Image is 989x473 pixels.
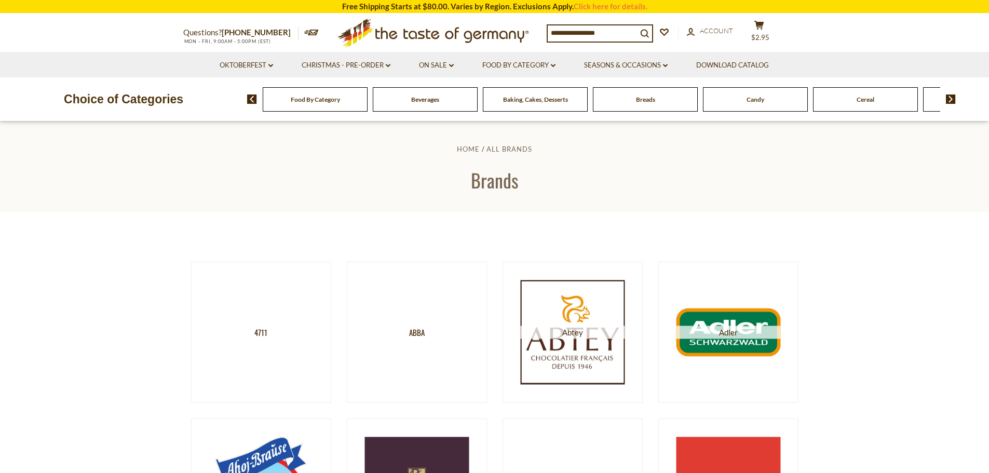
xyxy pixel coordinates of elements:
a: Click here for details. [574,2,647,11]
img: Adler [676,280,780,385]
a: 4711 [191,262,331,403]
span: Adler [676,326,780,339]
span: $2.95 [751,33,769,42]
a: Seasons & Occasions [584,60,668,71]
img: previous arrow [247,94,257,104]
a: Oktoberfest [220,60,273,71]
a: Breads [636,96,655,103]
a: Account [687,25,733,37]
a: Adler [658,262,798,403]
button: $2.95 [744,20,775,46]
a: Download Catalog [696,60,769,71]
a: Abtey [503,262,643,403]
img: Abtey [520,280,625,385]
a: Christmas - PRE-ORDER [302,60,390,71]
a: Abba [347,262,487,403]
a: Candy [747,96,764,103]
span: 4711 [254,326,267,339]
a: Beverages [411,96,439,103]
span: MON - FRI, 9:00AM - 5:00PM (EST) [183,38,272,44]
a: Food By Category [482,60,556,71]
a: Food By Category [291,96,340,103]
a: Home [457,145,480,153]
a: Baking, Cakes, Desserts [503,96,568,103]
a: On Sale [419,60,454,71]
span: Brands [471,166,518,194]
a: All Brands [486,145,532,153]
span: Abba [409,326,425,339]
span: Account [700,26,733,35]
p: Questions? [183,26,299,39]
a: [PHONE_NUMBER] [222,28,291,37]
a: Cereal [857,96,874,103]
img: next arrow [946,94,956,104]
span: Abtey [520,326,625,339]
